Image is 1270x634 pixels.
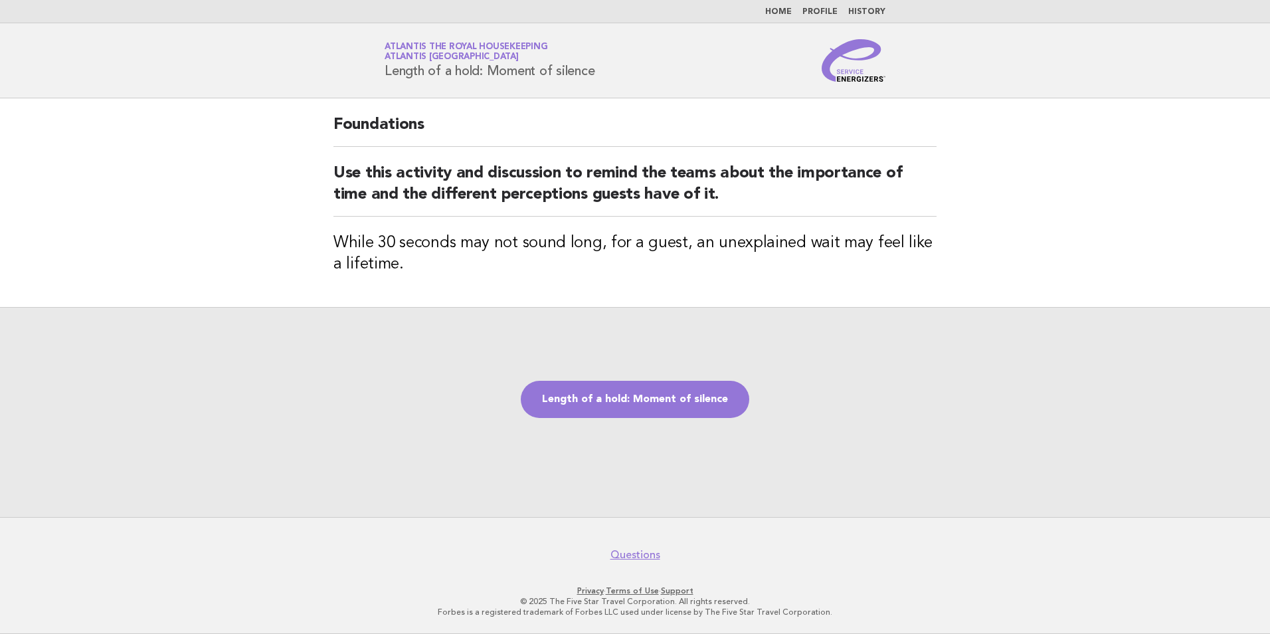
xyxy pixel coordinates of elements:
h1: Length of a hold: Moment of silence [385,43,594,78]
a: Terms of Use [606,586,659,595]
p: Forbes is a registered trademark of Forbes LLC used under license by The Five Star Travel Corpora... [228,607,1042,617]
p: © 2025 The Five Star Travel Corporation. All rights reserved. [228,596,1042,607]
a: Support [661,586,693,595]
img: Service Energizers [822,39,885,82]
a: Privacy [577,586,604,595]
a: Length of a hold: Moment of silence [521,381,749,418]
p: · · [228,585,1042,596]
h2: Use this activity and discussion to remind the teams about the importance of time and the differe... [333,163,937,217]
a: Questions [610,548,660,562]
a: Profile [802,8,838,16]
a: Atlantis the Royal HousekeepingAtlantis [GEOGRAPHIC_DATA] [385,43,547,61]
a: Home [765,8,792,16]
h2: Foundations [333,114,937,147]
a: History [848,8,885,16]
span: Atlantis [GEOGRAPHIC_DATA] [385,53,519,62]
h3: While 30 seconds may not sound long, for a guest, an unexplained wait may feel like a lifetime. [333,233,937,275]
